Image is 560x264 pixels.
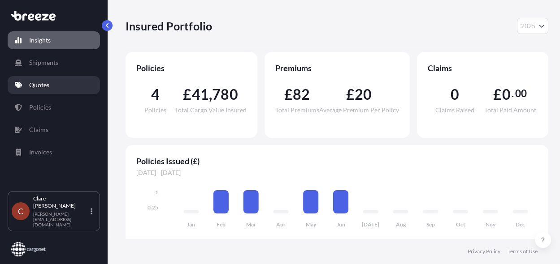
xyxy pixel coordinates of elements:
[306,221,317,228] tspan: May
[508,248,538,255] a: Terms of Use
[183,87,191,102] span: £
[33,211,89,227] p: [PERSON_NAME][EMAIL_ADDRESS][DOMAIN_NAME]
[502,87,511,102] span: 0
[284,87,293,102] span: £
[217,221,226,228] tspan: Feb
[319,107,399,113] span: Average Premium Per Policy
[155,189,158,196] tspan: 1
[512,90,514,97] span: .
[521,21,535,30] span: 2025
[428,63,538,73] span: Claims
[468,248,500,255] a: Privacy Policy
[8,98,100,116] a: Policies
[144,107,166,113] span: Policies
[451,87,459,102] span: 0
[29,36,51,45] p: Insights
[175,107,247,113] span: Total Cargo Value Insured
[8,31,100,49] a: Insights
[484,107,536,113] span: Total Paid Amount
[29,58,58,67] p: Shipments
[29,148,52,157] p: Invoices
[209,87,212,102] span: ,
[187,221,195,228] tspan: Jan
[29,81,49,89] p: Quotes
[355,87,372,102] span: 20
[29,125,48,134] p: Claims
[8,143,100,161] a: Invoices
[396,221,406,228] tspan: Aug
[435,107,474,113] span: Claims Raised
[275,63,399,73] span: Premiums
[148,204,158,211] tspan: 0.25
[136,63,247,73] span: Policies
[276,221,286,228] tspan: Apr
[212,87,238,102] span: 780
[8,121,100,139] a: Claims
[293,87,310,102] span: 82
[456,221,465,228] tspan: Oct
[516,221,525,228] tspan: Dec
[493,87,502,102] span: £
[136,168,538,177] span: [DATE] - [DATE]
[275,107,319,113] span: Total Premiums
[18,207,23,216] span: C
[8,54,100,72] a: Shipments
[11,242,46,256] img: organization-logo
[517,18,548,34] button: Year Selector
[126,19,212,33] p: Insured Portfolio
[8,76,100,94] a: Quotes
[346,87,355,102] span: £
[337,221,345,228] tspan: Jun
[426,221,435,228] tspan: Sep
[246,221,256,228] tspan: Mar
[486,221,496,228] tspan: Nov
[136,156,538,166] span: Policies Issued (£)
[33,195,89,209] p: Clare [PERSON_NAME]
[191,87,208,102] span: 41
[515,90,526,97] span: 00
[29,103,51,112] p: Policies
[362,221,379,228] tspan: [DATE]
[151,87,160,102] span: 4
